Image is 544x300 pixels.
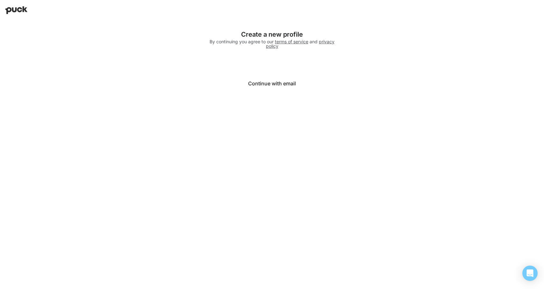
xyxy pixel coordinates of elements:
[522,266,538,281] div: Open Intercom Messenger
[266,39,335,49] a: privacy policy
[5,6,27,14] img: Puck home
[208,76,336,91] button: Continue with email
[275,39,308,44] a: terms of service
[210,39,334,48] div: By continuing you agree to our and
[210,31,334,38] div: Create a new profile
[205,58,339,72] iframe: Sign in with Google Button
